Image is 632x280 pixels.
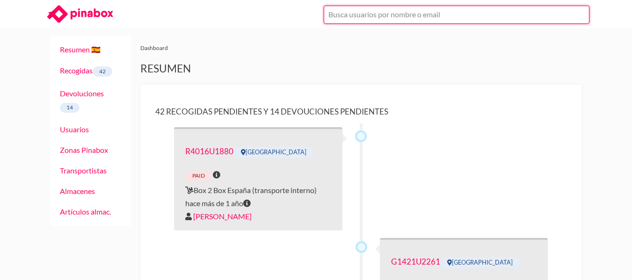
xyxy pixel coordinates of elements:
a: Zonas Pinabox [60,145,108,154]
div: Box 2 Box España (transporte interno) hace más de 1 año [174,127,342,230]
input: Busca usuarios por nombre o email [324,6,589,24]
span: 14 [60,103,80,113]
h2: Resumen [140,62,581,75]
span: La fecha pasada y no está stored [213,168,220,181]
a: Transportistas [60,166,107,175]
span: [GEOGRAPHIC_DATA] [233,147,313,158]
span: [GEOGRAPHIC_DATA] [440,257,520,268]
span: paid [185,171,211,181]
span: 42 [93,66,113,77]
a: Devoluciones14 [60,89,104,111]
a: Artículos almac. [60,207,111,216]
a: Recogidas42 [60,66,113,75]
a: Usuario: Sara Arias Cano, Email: office@pablosainzvillegas.com, Contacto: Sara Arias Cano Teléfon... [193,210,252,223]
h4: 42 Recogidas pendientes y 14 Devouciones pendientes [155,107,567,116]
span: miércoles - 6/03/2024 - 12:00 PM [243,197,251,210]
a: Resumen 🇪🇸 [60,45,101,54]
div: Dashboard [140,43,581,53]
a: Contacto: Sara Arias Cano, Teléfono: 603834132 [185,146,233,156]
a: Almacenes [60,187,95,195]
a: Usuarios [60,125,89,134]
a: Contacto: Maria, Teléfono: 620479471 [391,257,440,266]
